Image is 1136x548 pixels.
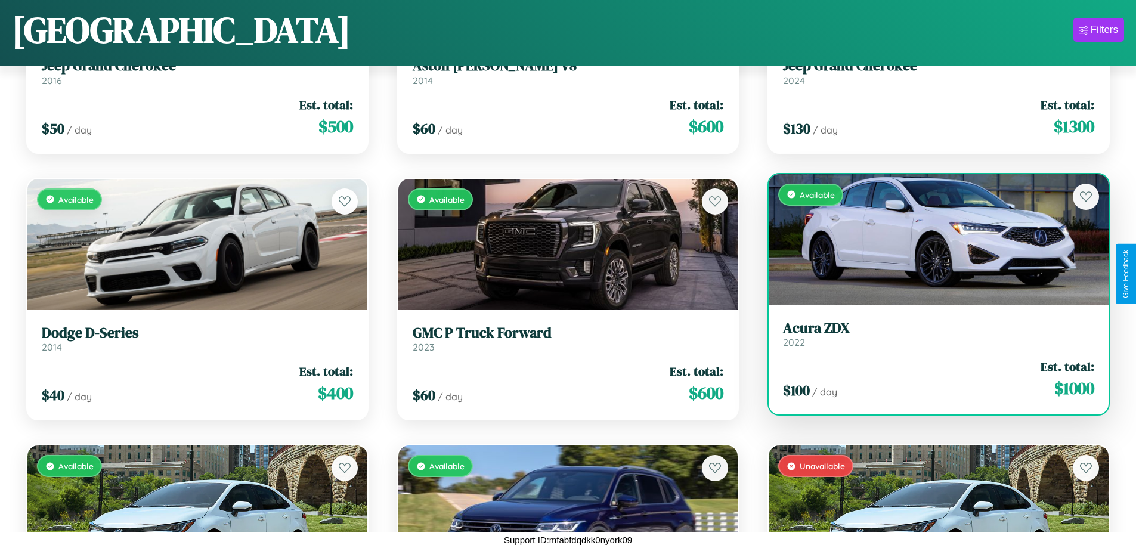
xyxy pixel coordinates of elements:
[1073,18,1124,42] button: Filters
[42,57,353,75] h3: Jeep Grand Cherokee
[438,391,463,403] span: / day
[42,341,62,353] span: 2014
[783,380,810,400] span: $ 100
[1041,358,1094,375] span: Est. total:
[58,194,94,205] span: Available
[504,532,632,548] p: Support ID: mfabfdqdkk0nyork09
[413,75,433,86] span: 2014
[783,57,1094,86] a: Jeep Grand Cherokee2024
[318,114,353,138] span: $ 500
[67,391,92,403] span: / day
[42,119,64,138] span: $ 50
[783,57,1094,75] h3: Jeep Grand Cherokee
[783,119,810,138] span: $ 130
[429,194,465,205] span: Available
[42,324,353,354] a: Dodge D-Series2014
[800,461,845,471] span: Unavailable
[318,381,353,405] span: $ 400
[812,386,837,398] span: / day
[299,96,353,113] span: Est. total:
[800,190,835,200] span: Available
[670,96,723,113] span: Est. total:
[1091,24,1118,36] div: Filters
[783,75,805,86] span: 2024
[12,5,351,54] h1: [GEOGRAPHIC_DATA]
[1054,114,1094,138] span: $ 1300
[670,363,723,380] span: Est. total:
[689,114,723,138] span: $ 600
[438,124,463,136] span: / day
[413,57,724,75] h3: Aston [PERSON_NAME] V8
[783,320,1094,337] h3: Acura ZDX
[67,124,92,136] span: / day
[1122,250,1130,298] div: Give Feedback
[413,57,724,86] a: Aston [PERSON_NAME] V82014
[42,385,64,405] span: $ 40
[429,461,465,471] span: Available
[413,324,724,354] a: GMC P Truck Forward2023
[1041,96,1094,113] span: Est. total:
[413,119,435,138] span: $ 60
[58,461,94,471] span: Available
[42,57,353,86] a: Jeep Grand Cherokee2016
[413,341,434,353] span: 2023
[413,385,435,405] span: $ 60
[783,336,805,348] span: 2022
[42,324,353,342] h3: Dodge D-Series
[42,75,62,86] span: 2016
[1054,376,1094,400] span: $ 1000
[813,124,838,136] span: / day
[689,381,723,405] span: $ 600
[413,324,724,342] h3: GMC P Truck Forward
[783,320,1094,349] a: Acura ZDX2022
[299,363,353,380] span: Est. total:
